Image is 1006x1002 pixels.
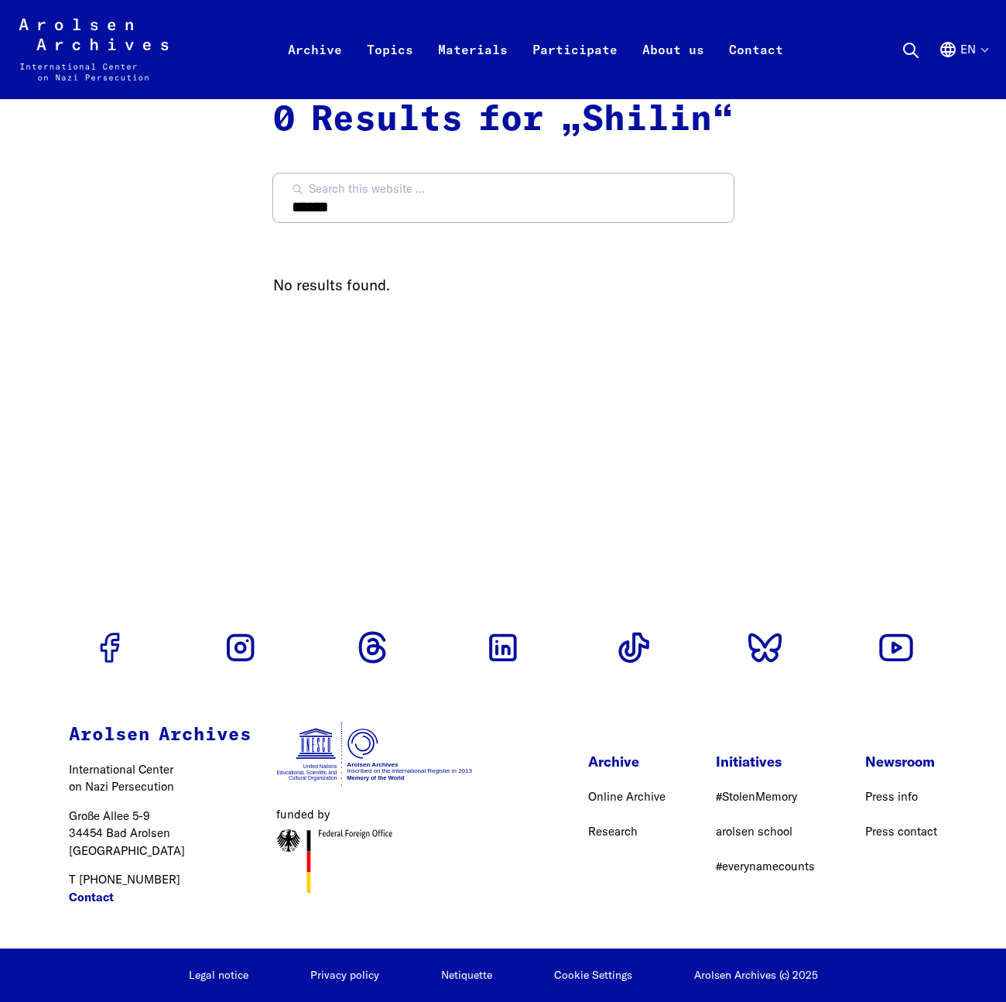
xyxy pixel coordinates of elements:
p: Große Allee 5-9 34454 Bad Arolsen [GEOGRAPHIC_DATA] [69,808,251,860]
a: Online Archive [588,789,666,804]
a: Go to Bluesky profile [741,623,790,672]
p: Arolsen Archives (c) 2025 [694,967,818,983]
nav: Primary [275,19,796,81]
a: Privacy policy [310,968,379,982]
strong: Arolsen Archives [69,726,251,744]
a: Legal notice [189,968,248,982]
nav: Footer [588,751,937,888]
a: About us [630,37,717,99]
button: Cookie Settings [554,969,632,981]
a: Go to Facebook profile [85,623,135,672]
a: Press info [865,789,918,804]
p: Newsroom [865,751,937,772]
a: Archive [275,37,354,99]
a: Contact [717,37,796,99]
a: Topics [354,37,426,99]
a: Go to Threads profile [347,623,397,672]
figcaption: funded by [276,806,474,824]
p: Initiatives [716,751,815,772]
a: Go to Tiktok profile [609,623,659,672]
a: arolsen school [716,824,792,839]
p: International Center on Nazi Persecution [69,761,251,796]
a: Materials [426,37,520,99]
a: Go to Youtube profile [871,623,921,672]
p: T [PHONE_NUMBER] [69,871,251,906]
a: Contact [69,889,114,907]
p: No results found. [273,274,734,297]
a: Go to Linkedin profile [478,623,528,672]
h2: 0 Results for „Shilin“ [273,99,734,142]
a: Netiquette [441,968,492,982]
a: #StolenMemory [716,789,797,804]
a: #everynamecounts [716,859,815,873]
a: Participate [520,37,630,99]
a: Press contact [865,824,937,839]
nav: Legal [189,967,632,983]
button: English, language selection [939,40,987,96]
a: Research [588,824,638,839]
p: Archive [588,751,666,772]
a: Go to Instagram profile [216,623,265,672]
